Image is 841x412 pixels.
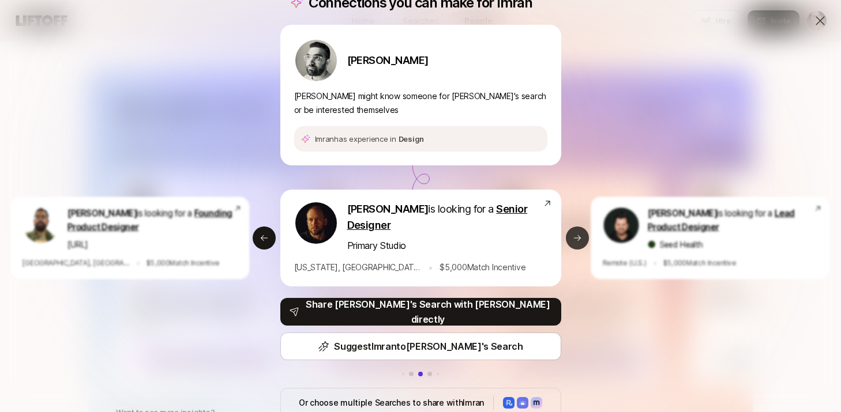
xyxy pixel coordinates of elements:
img: Company logo [503,397,515,409]
img: 8a1fad4a_210e_4acd_a32d_e46137bcdc91.jfif [295,40,337,81]
button: Share [PERSON_NAME]'s Search with [PERSON_NAME] directly [280,298,561,326]
p: $ 5,000 Match Incentive [440,260,525,274]
p: Or choose multiple Searches to share with Imran [299,396,484,410]
p: Primary Studio [347,238,407,253]
p: [US_STATE], [GEOGRAPHIC_DATA] [294,260,421,274]
span: Design [399,134,424,143]
p: • [652,256,656,269]
p: is looking for a [347,201,543,233]
img: Company logo [531,397,542,409]
p: Suggest Imran to [PERSON_NAME] 's Search [334,339,523,354]
span: Founding Product Designer [67,208,232,232]
img: 648ba0b8_8208_48fa_ad73_8d6d3752c785.jpg [603,207,639,243]
p: is looking for a [647,206,813,234]
span: [PERSON_NAME] [347,203,429,215]
p: $ 5,000 Match Incentive [663,257,736,269]
p: • [428,260,433,275]
p: Remote (U.S.) [602,257,647,269]
p: • [136,256,140,269]
p: [PERSON_NAME] might know someone for [PERSON_NAME]'s search or be interested themselves [294,89,547,117]
p: [GEOGRAPHIC_DATA], [GEOGRAPHIC_DATA] [22,257,130,269]
p: [URL] [67,238,88,251]
p: is looking for a [67,206,233,234]
span: [PERSON_NAME] [67,208,136,218]
span: [PERSON_NAME] [647,208,716,218]
button: SuggestImranto[PERSON_NAME]'s Search [280,332,561,360]
p: [PERSON_NAME] [347,52,429,69]
span: Senior Designer [347,203,528,231]
p: Imran has experience in [315,133,425,145]
img: Company logo [517,397,528,409]
span: Lead Product Designer [647,208,794,232]
img: eb2e39df_cdfa_431d_9662_97a27dfed651.jpg [647,240,655,248]
img: 26d23996_e204_480d_826d_8aac4dc78fb2.jpg [295,202,337,244]
p: $ 5,000 Match Incentive [146,257,219,269]
img: a3d47415_1646_4101_9481_f21ab8e0a44f.jpg [23,207,58,243]
p: Share [PERSON_NAME]'s Search with [PERSON_NAME] directly [304,297,551,327]
p: Seed Health [659,238,702,251]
